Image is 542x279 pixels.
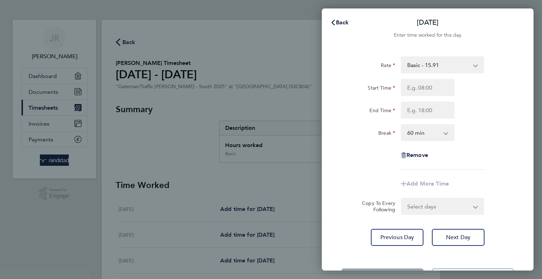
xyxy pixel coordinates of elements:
label: Rate [381,62,395,71]
button: Next Day [432,229,484,246]
span: Back [336,19,349,26]
label: Break [378,130,395,138]
input: E.g. 18:00 [401,102,454,119]
p: [DATE] [417,18,439,28]
button: Remove [401,152,428,158]
input: E.g. 08:00 [401,79,454,96]
div: Enter time worked for this day. [322,31,534,40]
span: Next Day [446,234,470,241]
label: Start Time [368,85,395,93]
label: End Time [369,107,395,116]
label: Copy To Every Following [356,200,395,213]
button: Previous Day [371,229,423,246]
button: Back [323,16,356,30]
span: Remove [406,152,428,158]
span: Previous Day [380,234,414,241]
